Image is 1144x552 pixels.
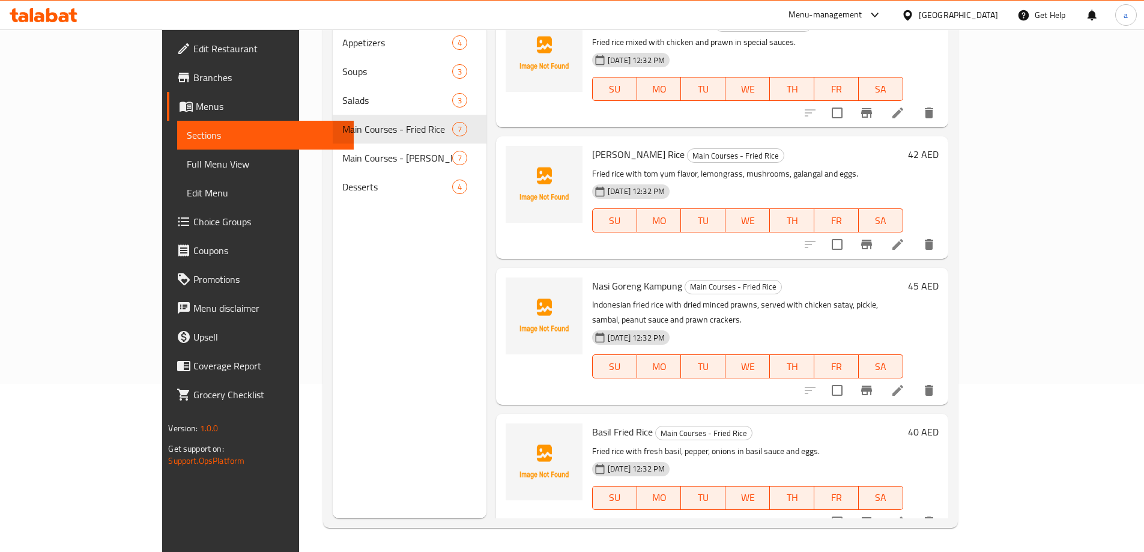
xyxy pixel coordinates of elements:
[342,93,452,108] div: Salads
[852,508,881,536] button: Branch-specific-item
[177,178,353,207] a: Edit Menu
[908,278,939,294] h6: 45 AED
[167,207,353,236] a: Choice Groups
[637,354,682,378] button: MO
[814,486,859,510] button: FR
[819,489,854,506] span: FR
[864,489,898,506] span: SA
[775,212,810,229] span: TH
[637,486,682,510] button: MO
[342,64,452,79] span: Soups
[333,28,486,57] div: Appetizers4
[603,186,670,197] span: [DATE] 12:32 PM
[859,77,903,101] button: SA
[864,212,898,229] span: SA
[770,354,814,378] button: TH
[686,212,721,229] span: TU
[864,358,898,375] span: SA
[333,172,486,201] div: Desserts4
[193,41,344,56] span: Edit Restaurant
[167,92,353,121] a: Menus
[915,376,943,405] button: delete
[859,208,903,232] button: SA
[333,57,486,86] div: Soups3
[852,376,881,405] button: Branch-specific-item
[642,358,677,375] span: MO
[592,35,903,50] p: Fried rice mixed with chicken and prawn in special sauces.
[452,93,467,108] div: items
[168,441,223,456] span: Get support on:
[814,208,859,232] button: FR
[193,359,344,373] span: Coverage Report
[656,426,752,440] span: Main Courses - Fried Rice
[852,99,881,127] button: Branch-specific-item
[452,151,467,165] div: items
[919,8,998,22] div: [GEOGRAPHIC_DATA]
[825,509,850,535] span: Select to update
[592,486,637,510] button: SU
[725,354,770,378] button: WE
[193,330,344,344] span: Upsell
[891,383,905,398] a: Edit menu item
[168,420,198,436] span: Version:
[342,122,452,136] span: Main Courses - Fried Rice
[342,35,452,50] span: Appetizers
[852,230,881,259] button: Branch-specific-item
[177,150,353,178] a: Full Menu View
[168,453,244,469] a: Support.OpsPlatform
[193,301,344,315] span: Menu disclaimer
[506,15,583,92] img: Chef N Wok Special Fried Rice
[770,77,814,101] button: TH
[342,180,452,194] span: Desserts
[770,486,814,510] button: TH
[506,423,583,500] img: Basil Fried Rice
[592,354,637,378] button: SU
[187,157,344,171] span: Full Menu View
[187,186,344,200] span: Edit Menu
[859,486,903,510] button: SA
[730,80,765,98] span: WE
[453,181,467,193] span: 4
[819,358,854,375] span: FR
[603,332,670,344] span: [DATE] 12:32 PM
[167,380,353,409] a: Grocery Checklist
[592,444,903,459] p: Fried rice with fresh basil, pepper, onions in basil sauce and eggs.
[592,277,682,295] span: Nasi Goreng Kampung
[167,34,353,63] a: Edit Restaurant
[915,508,943,536] button: delete
[775,358,810,375] span: TH
[598,212,632,229] span: SU
[725,77,770,101] button: WE
[686,80,721,98] span: TU
[193,387,344,402] span: Grocery Checklist
[775,80,810,98] span: TH
[592,77,637,101] button: SU
[452,64,467,79] div: items
[333,144,486,172] div: Main Courses - [PERSON_NAME] & Other7
[642,212,677,229] span: MO
[452,122,467,136] div: items
[193,272,344,287] span: Promotions
[775,489,810,506] span: TH
[864,80,898,98] span: SA
[167,294,353,323] a: Menu disclaimer
[167,63,353,92] a: Branches
[825,100,850,126] span: Select to update
[685,280,782,294] div: Main Courses - Fried Rice
[452,180,467,194] div: items
[908,15,939,32] h6: 42 AED
[819,212,854,229] span: FR
[688,149,784,163] span: Main Courses - Fried Rice
[196,99,344,114] span: Menus
[453,124,467,135] span: 7
[908,146,939,163] h6: 42 AED
[603,463,670,475] span: [DATE] 12:32 PM
[908,423,939,440] h6: 40 AED
[681,77,725,101] button: TU
[592,208,637,232] button: SU
[681,208,725,232] button: TU
[506,278,583,354] img: Nasi Goreng Kampung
